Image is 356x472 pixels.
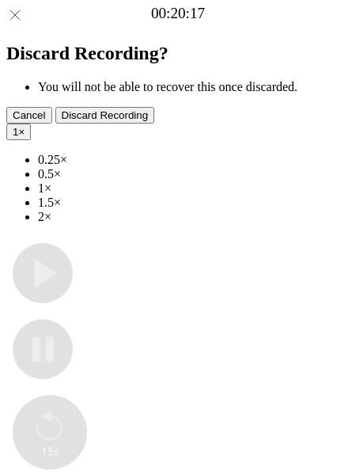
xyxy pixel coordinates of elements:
li: 0.25× [38,153,350,167]
button: 1× [6,124,31,140]
li: 0.5× [38,167,350,181]
li: 1× [38,181,350,196]
button: Discard Recording [55,107,155,124]
li: You will not be able to recover this once discarded. [38,80,350,94]
button: Cancel [6,107,52,124]
h2: Discard Recording? [6,43,350,64]
span: 1 [13,126,18,138]
li: 2× [38,210,350,224]
li: 1.5× [38,196,350,210]
a: 00:20:17 [151,5,205,22]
